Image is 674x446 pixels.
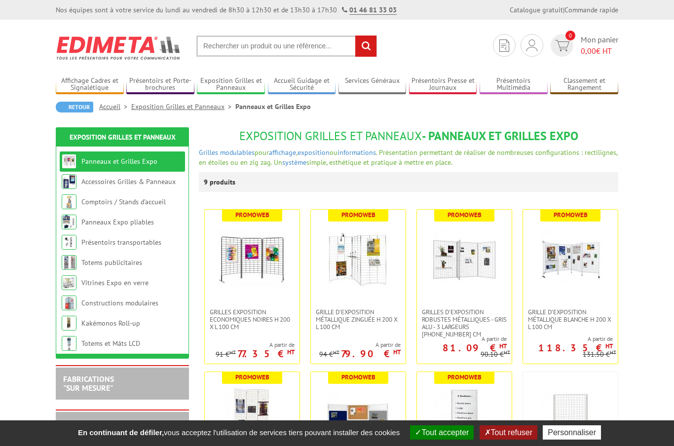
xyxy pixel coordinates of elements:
b: Promoweb [448,373,482,381]
img: Grille d'exposition métallique blanche H 200 x L 100 cm [536,224,605,294]
a: FABRICATIONS"Sur Mesure" [63,374,114,393]
b: Promoweb [341,211,375,219]
img: Présentoirs transportables [62,235,76,250]
span: A partir de [523,335,613,343]
a: Kakémonos Roll-up [81,319,140,328]
a: Commande rapide [564,5,618,14]
sup: HT [499,342,507,350]
a: Exposition Grilles et Panneaux [197,76,265,93]
div: Nos équipes sont à votre service du lundi au vendredi de 8h30 à 12h30 et de 13h30 à 17h30 [56,5,397,15]
sup: HT [393,348,401,356]
a: Grille d'exposition métallique Zinguée H 200 x L 100 cm [311,308,406,331]
b: Promoweb [341,373,375,381]
sup: HT [610,349,616,356]
p: 131.50 € [583,351,616,358]
img: Totems publicitaires [62,255,76,270]
img: Grille d'exposition métallique Zinguée H 200 x L 100 cm [324,224,393,294]
button: Personnaliser (fenêtre modale) [543,425,601,440]
p: 9 produits [204,172,241,192]
a: système [282,158,306,167]
span: pour , ou . Présentation permettant de réaliser de nombreuses configurations : rectilignes, en ét... [199,148,617,167]
span: Grilles d'exposition robustes métalliques - gris alu - 3 largeurs [PHONE_NUMBER] cm [422,308,507,338]
span: A partir de [417,335,507,343]
a: Totems publicitaires [81,258,142,267]
p: 79.90 € [341,351,401,357]
span: vous acceptez l'utilisation de services tiers pouvant installer des cookies [73,428,405,437]
img: Totems et Mâts LCD [62,336,76,351]
a: Accessoires Grilles & Panneaux [81,177,176,186]
a: Panneaux et Grilles Expo [81,157,157,166]
img: Panneaux Expo pliables [62,215,76,229]
h1: - Panneaux et Grilles Expo [199,130,618,143]
strong: En continuant de défiler, [78,428,164,437]
p: 94 € [319,351,339,358]
p: 90.10 € [481,351,510,358]
span: A partir de [216,341,295,349]
p: 77.35 € [237,351,295,357]
img: Accessoires Grilles & Panneaux [62,174,76,189]
input: Rechercher un produit ou une référence... [196,36,377,57]
img: Vitrines Expo en verre [62,275,76,290]
span: A partir de [319,341,401,349]
b: Promoweb [554,211,588,219]
span: Mon panier [581,34,618,57]
img: devis rapide [499,39,509,52]
img: Comptoirs / Stands d'accueil [62,194,76,209]
span: Exposition Grilles et Panneaux [239,128,422,144]
sup: HT [605,342,613,350]
a: Services Généraux [338,76,407,93]
li: Panneaux et Grilles Expo [235,102,311,111]
p: 118.35 € [538,345,613,351]
a: Présentoirs Multimédia [480,76,548,93]
span: 0 [565,31,575,40]
a: Panneaux Expo pliables [81,218,154,226]
a: Exposition Grilles et Panneaux [70,133,176,142]
a: Constructions modulaires [81,298,158,307]
sup: HT [229,349,236,356]
img: Grilles Exposition Economiques Noires H 200 x L 100 cm [218,224,287,294]
b: Promoweb [235,373,269,381]
a: Affichage Cadres et Signalétique [56,76,124,93]
a: Présentoirs et Porte-brochures [126,76,194,93]
p: 91 € [216,351,236,358]
p: 81.09 € [443,345,507,351]
a: exposition [298,148,330,157]
a: Comptoirs / Stands d'accueil [81,197,166,206]
sup: HT [504,349,510,356]
img: Grilles d'exposition robustes métalliques - gris alu - 3 largeurs 70-100-120 cm [430,224,499,294]
span: 0,00 [581,46,596,56]
sup: HT [333,349,339,356]
img: Constructions modulaires [62,296,76,310]
img: Kakémonos Roll-up [62,316,76,331]
a: Accueil [99,102,131,111]
a: Présentoirs Presse et Journaux [409,76,477,93]
b: Promoweb [448,211,482,219]
a: informations [337,148,376,157]
img: Panneaux et Grilles Expo [62,154,76,169]
a: Classement et Rangement [550,76,618,93]
button: Tout accepter [410,425,474,440]
a: Grilles d'exposition robustes métalliques - gris alu - 3 largeurs [PHONE_NUMBER] cm [417,308,512,338]
span: € HT [581,45,618,57]
a: devis rapide 0 Mon panier 0,00€ HT [548,34,618,57]
div: | [510,5,618,15]
span: Grille d'exposition métallique blanche H 200 x L 100 cm [528,308,613,331]
a: Grilles Exposition Economiques Noires H 200 x L 100 cm [205,308,300,331]
span: Grille d'exposition métallique Zinguée H 200 x L 100 cm [316,308,401,331]
button: Tout refuser [480,425,537,440]
a: Présentoirs transportables [81,238,161,247]
img: devis rapide [526,39,537,51]
a: Catalogue gratuit [510,5,563,14]
sup: HT [287,348,295,356]
img: Edimeta [56,30,182,66]
a: modulables [220,148,255,157]
span: Grilles Exposition Economiques Noires H 200 x L 100 cm [210,308,295,331]
a: Vitrines Expo en verre [81,278,149,287]
input: rechercher [355,36,376,57]
a: Retour [56,102,93,112]
a: Accueil Guidage et Sécurité [268,76,336,93]
a: Totems et Mâts LCD [81,339,140,348]
img: devis rapide [555,40,569,51]
a: Exposition Grilles et Panneaux [131,102,235,111]
a: Grille d'exposition métallique blanche H 200 x L 100 cm [523,308,618,331]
